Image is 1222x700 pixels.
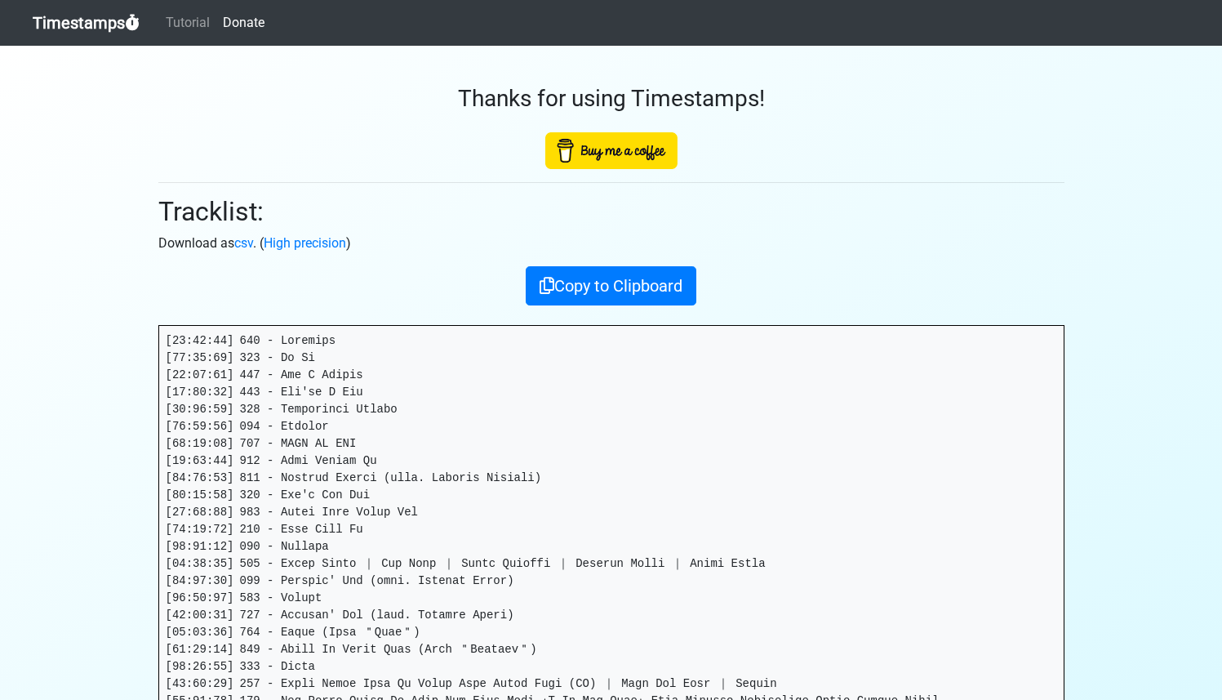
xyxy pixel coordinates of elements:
[264,235,346,251] a: High precision
[234,235,253,251] a: csv
[216,7,271,39] a: Donate
[158,234,1064,253] p: Download as . ( )
[159,7,216,39] a: Tutorial
[545,132,678,169] img: Buy Me A Coffee
[33,7,140,39] a: Timestamps
[158,196,1064,227] h2: Tracklist:
[526,266,696,305] button: Copy to Clipboard
[158,85,1064,113] h3: Thanks for using Timestamps!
